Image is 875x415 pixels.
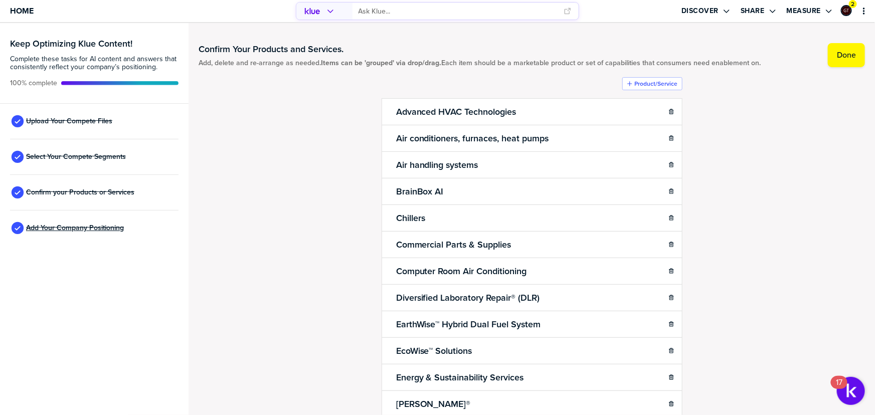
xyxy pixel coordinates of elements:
h2: Air conditioners, furnaces, heat pumps [394,131,551,145]
img: ee1355cada6433fc92aa15fbfe4afd43-sml.png [842,6,851,15]
button: Product/Service [622,77,682,90]
li: Diversified Laboratory Repair® (DLR) [382,284,682,311]
h2: Diversified Laboratory Repair® (DLR) [394,291,542,305]
span: Add Your Company Positioning [26,224,124,232]
span: Add, delete and re-arrange as needed. Each item should be a marketable product or set of capabili... [199,59,761,67]
label: Product/Service [635,80,678,88]
li: EarthWise™ Hybrid Dual Fuel System [382,311,682,338]
div: 17 [836,382,842,395]
span: Select Your Compete Segments [26,153,126,161]
li: Chillers [382,204,682,232]
li: Commercial Parts & Supplies [382,231,682,258]
span: Upload Your Compete Files [26,117,112,125]
li: Advanced HVAC Technologies [382,98,682,125]
h2: BrainBox AI [394,184,446,198]
h2: Air handling systems [394,158,480,172]
span: Active [10,79,57,87]
div: Graham Tutti [841,5,852,16]
li: Air handling systems [382,151,682,178]
span: Home [10,7,34,15]
h2: Chillers [394,211,427,225]
input: Ask Klue... [359,3,558,20]
li: EcoWise™ Solutions [382,337,682,364]
li: Computer Room Air Conditioning [382,258,682,285]
strong: Items can be 'grouped' via drop/drag. [321,58,441,68]
label: Share [741,7,765,16]
h2: [PERSON_NAME]® [394,397,473,411]
span: 2 [851,1,855,8]
h2: EarthWise™ Hybrid Dual Fuel System [394,317,543,331]
h2: Advanced HVAC Technologies [394,105,518,119]
label: Measure [787,7,821,16]
h2: EcoWise™ Solutions [394,344,474,358]
h2: Commercial Parts & Supplies [394,238,513,252]
h2: Computer Room Air Conditioning [394,264,529,278]
label: Discover [681,7,719,16]
button: Done [828,43,865,67]
h1: Confirm Your Products and Services. [199,43,761,55]
span: Confirm your Products or Services [26,188,134,196]
li: BrainBox AI [382,178,682,205]
button: Open Resource Center, 17 new notifications [837,377,865,405]
a: Edit Profile [840,4,853,17]
h3: Keep Optimizing Klue Content! [10,39,179,48]
li: Energy & Sustainability Services [382,364,682,391]
label: Done [837,50,856,60]
h2: Energy & Sustainability Services [394,370,526,384]
li: Air conditioners, furnaces, heat pumps [382,125,682,152]
span: Complete these tasks for AI content and answers that consistently reflect your company’s position... [10,55,179,71]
